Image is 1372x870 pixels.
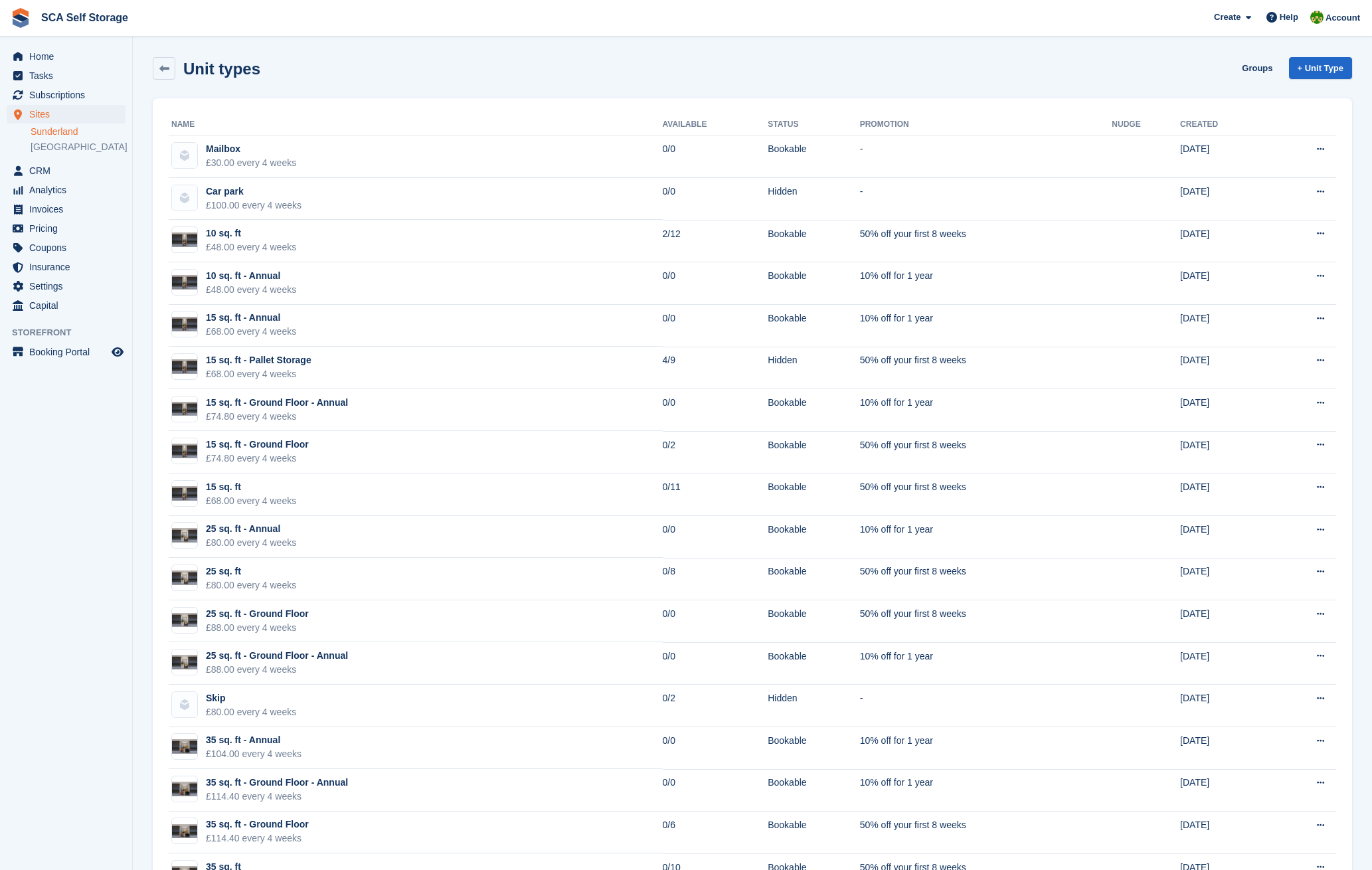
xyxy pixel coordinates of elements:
a: menu [7,238,126,257]
td: 0/8 [663,558,768,600]
td: [DATE] [1180,178,1270,220]
td: Bookable [768,431,860,474]
div: Skip [206,691,296,705]
th: Created [1180,114,1270,135]
div: 35 sq. ft - Ground Floor [206,818,309,831]
div: £104.00 every 4 weeks [206,747,301,761]
td: [DATE] [1180,262,1270,305]
td: Hidden [768,178,860,220]
div: £88.00 every 4 weeks [206,621,309,635]
img: 25%20SQ.FT.jpg [172,528,197,543]
td: [DATE] [1180,558,1270,600]
span: Booking Portal [29,343,109,361]
img: 35%20SQ.FT.jpg [172,824,197,839]
img: 35%20SQ.FT.jpg [172,739,197,754]
td: 0/0 [663,769,768,812]
div: 15 sq. ft - Ground Floor - Annual [206,396,348,410]
td: [DATE] [1180,431,1270,474]
span: Analytics [29,181,109,199]
td: Bookable [768,516,860,559]
td: [DATE] [1180,769,1270,812]
td: 50% off your first 8 weeks [860,600,1112,643]
td: [DATE] [1180,642,1270,685]
td: 0/0 [663,135,768,178]
div: 15 sq. ft - Annual [206,311,296,325]
span: CRM [29,161,109,180]
div: £30.00 every 4 weeks [206,156,296,170]
td: [DATE] [1180,135,1270,178]
span: Home [29,47,109,66]
td: Bookable [768,305,860,347]
div: £100.00 every 4 weeks [206,199,301,213]
td: Bookable [768,642,860,685]
a: menu [7,258,126,276]
img: blank-unit-type-icon-ffbac7b88ba66c5e286b0e438baccc4b9c83835d4c34f86887a83fc20ec27e7b.svg [172,185,197,211]
a: menu [7,200,126,218]
img: 15%20SQ.FT.jpg [172,317,197,331]
a: [GEOGRAPHIC_DATA] [31,141,126,153]
td: Bookable [768,558,860,600]
img: Sam Chapman [1310,11,1324,24]
div: £48.00 every 4 weeks [206,283,296,297]
td: 0/2 [663,431,768,474]
div: 25 sq. ft - Ground Floor - Annual [206,649,348,663]
td: Bookable [768,600,860,643]
img: blank-unit-type-icon-ffbac7b88ba66c5e286b0e438baccc4b9c83835d4c34f86887a83fc20ec27e7b.svg [172,143,197,168]
td: Bookable [768,812,860,854]
td: [DATE] [1180,516,1270,559]
a: menu [7,296,126,315]
a: Preview store [110,344,126,360]
td: 50% off your first 8 weeks [860,431,1112,474]
div: £80.00 every 4 weeks [206,536,296,550]
span: Sites [29,105,109,124]
td: Bookable [768,474,860,516]
a: menu [7,66,126,85]
h2: Unit types [183,60,260,78]
span: Storefront [12,326,132,339]
td: - [860,178,1112,220]
td: Bookable [768,262,860,305]
span: Insurance [29,258,109,276]
a: SCA Self Storage [36,7,133,29]
td: Bookable [768,220,860,262]
td: - [860,685,1112,727]
span: Invoices [29,200,109,218]
div: £48.00 every 4 weeks [206,240,296,254]
div: 15 sq. ft [206,480,296,494]
td: Hidden [768,347,860,389]
div: Car park [206,185,301,199]
td: 10% off for 1 year [860,262,1112,305]
span: Capital [29,296,109,315]
td: Bookable [768,389,860,432]
img: 15%20SQ.FT.jpg [172,275,197,290]
a: menu [7,219,126,238]
td: 0/0 [663,642,768,685]
th: Status [768,114,860,135]
div: 15 sq. ft - Ground Floor [206,438,309,452]
td: [DATE] [1180,600,1270,643]
a: menu [7,86,126,104]
td: 50% off your first 8 weeks [860,812,1112,854]
span: Subscriptions [29,86,109,104]
td: 10% off for 1 year [860,769,1112,812]
img: blank-unit-type-icon-ffbac7b88ba66c5e286b0e438baccc4b9c83835d4c34f86887a83fc20ec27e7b.svg [172,692,197,717]
td: [DATE] [1180,347,1270,389]
img: 15%20SQ.FT.jpg [172,232,197,247]
td: [DATE] [1180,474,1270,516]
td: 10% off for 1 year [860,516,1112,559]
div: 15 sq. ft - Pallet Storage [206,353,311,367]
td: [DATE] [1180,685,1270,727]
td: 10% off for 1 year [860,642,1112,685]
td: [DATE] [1180,389,1270,432]
div: £80.00 every 4 weeks [206,705,296,719]
span: Create [1214,11,1241,24]
div: 25 sq. ft [206,565,296,578]
a: Sunderland [31,126,126,138]
td: 0/0 [663,727,768,770]
td: 50% off your first 8 weeks [860,220,1112,262]
span: Account [1326,11,1360,25]
div: 10 sq. ft [206,226,296,240]
div: £88.00 every 4 weeks [206,663,348,677]
div: 25 sq. ft - Ground Floor [206,607,309,621]
div: Mailbox [206,142,296,156]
